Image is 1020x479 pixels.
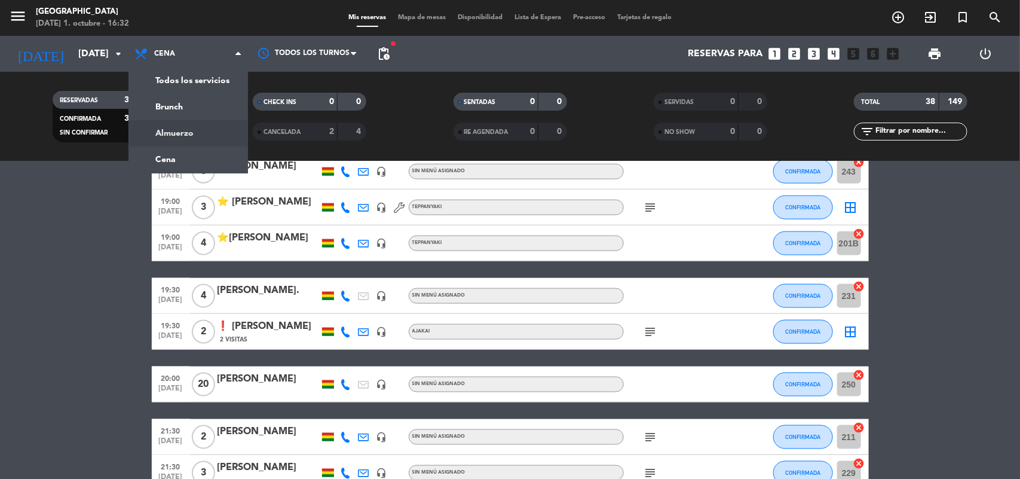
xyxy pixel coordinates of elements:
[192,320,215,344] span: 2
[664,99,694,105] span: SERVIDAS
[156,194,186,208] span: 19:00
[156,243,186,257] span: [DATE]
[156,423,186,437] span: 21:30
[785,168,820,175] span: CONFIRMADA
[773,231,833,255] button: CONFIRMADA
[376,166,387,177] i: headset_mic
[192,284,215,308] span: 4
[156,230,186,243] span: 19:00
[785,328,820,335] span: CONFIRMADA
[156,172,186,185] span: [DATE]
[357,127,364,136] strong: 4
[886,46,901,62] i: add_box
[376,238,387,249] i: headset_mic
[844,325,858,339] i: border_all
[376,468,387,478] i: headset_mic
[9,7,27,29] button: menu
[844,200,858,215] i: border_all
[730,127,735,136] strong: 0
[156,282,186,296] span: 19:30
[218,283,319,298] div: [PERSON_NAME].
[826,46,842,62] i: looks_4
[156,332,186,346] span: [DATE]
[853,422,865,434] i: cancel
[926,97,936,106] strong: 38
[218,424,319,440] div: [PERSON_NAME]
[412,329,430,334] span: Ajakai
[785,204,820,210] span: CONFIRMADA
[644,325,658,339] i: subject
[124,114,134,123] strong: 33
[129,68,247,94] a: Todos los servicios
[60,97,98,103] span: RESERVADAS
[218,230,319,246] div: ⭐[PERSON_NAME]
[376,202,387,213] i: headset_mic
[557,127,564,136] strong: 0
[785,434,820,440] span: CONFIRMADA
[530,127,535,136] strong: 0
[9,41,72,67] i: [DATE]
[861,99,880,105] span: TOTAL
[412,205,442,209] span: Teppanyaki
[557,97,564,106] strong: 0
[853,457,865,469] i: cancel
[9,7,27,25] i: menu
[988,10,1002,25] i: search
[785,469,820,476] span: CONFIRMADA
[773,425,833,449] button: CONFIRMADA
[392,14,452,21] span: Mapa de mesas
[927,47,942,61] span: print
[866,46,881,62] i: looks_6
[955,10,970,25] i: turned_in_not
[129,147,247,173] a: Cena
[156,459,186,473] span: 21:30
[807,46,822,62] i: looks_3
[390,40,397,47] span: fiber_manual_record
[329,97,334,106] strong: 0
[220,335,248,344] span: 2 Visitas
[773,196,833,219] button: CONFIRMADA
[853,228,865,240] i: cancel
[376,432,387,443] i: headset_mic
[688,48,763,60] span: Reservas para
[111,47,125,61] i: arrow_drop_down
[412,169,465,173] span: Sin menú asignado
[218,371,319,387] div: [PERSON_NAME]
[412,382,465,386] span: Sin menú asignado
[891,10,905,25] i: add_circle_outline
[156,371,186,385] span: 20:00
[192,231,215,255] span: 4
[357,97,364,106] strong: 0
[192,196,215,219] span: 3
[218,158,319,174] div: [PERSON_NAME]
[129,94,247,120] a: Brunch
[192,373,215,396] span: 20
[412,434,465,439] span: Sin menú asignado
[156,437,186,451] span: [DATE]
[412,240,442,245] span: Teppanyaki
[129,120,247,147] a: Almuerzo
[530,97,535,106] strong: 0
[773,320,833,344] button: CONFIRMADA
[376,379,387,390] i: headset_mic
[156,208,186,221] span: [DATE]
[846,46,862,62] i: looks_5
[853,156,865,168] i: cancel
[60,116,101,122] span: CONFIRMADA
[376,291,387,301] i: headset_mic
[767,46,783,62] i: looks_one
[853,280,865,292] i: cancel
[787,46,802,62] i: looks_two
[567,14,611,21] span: Pre-acceso
[36,6,129,18] div: [GEOGRAPHIC_DATA]
[773,284,833,308] button: CONFIRMADA
[464,129,509,135] span: RE AGENDADA
[644,430,658,444] i: subject
[218,194,319,210] div: ⭐ [PERSON_NAME]
[853,369,865,381] i: cancel
[60,130,108,136] span: SIN CONFIRMAR
[978,47,993,61] i: power_settings_new
[860,124,874,139] i: filter_list
[329,127,334,136] strong: 2
[509,14,567,21] span: Lista de Espera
